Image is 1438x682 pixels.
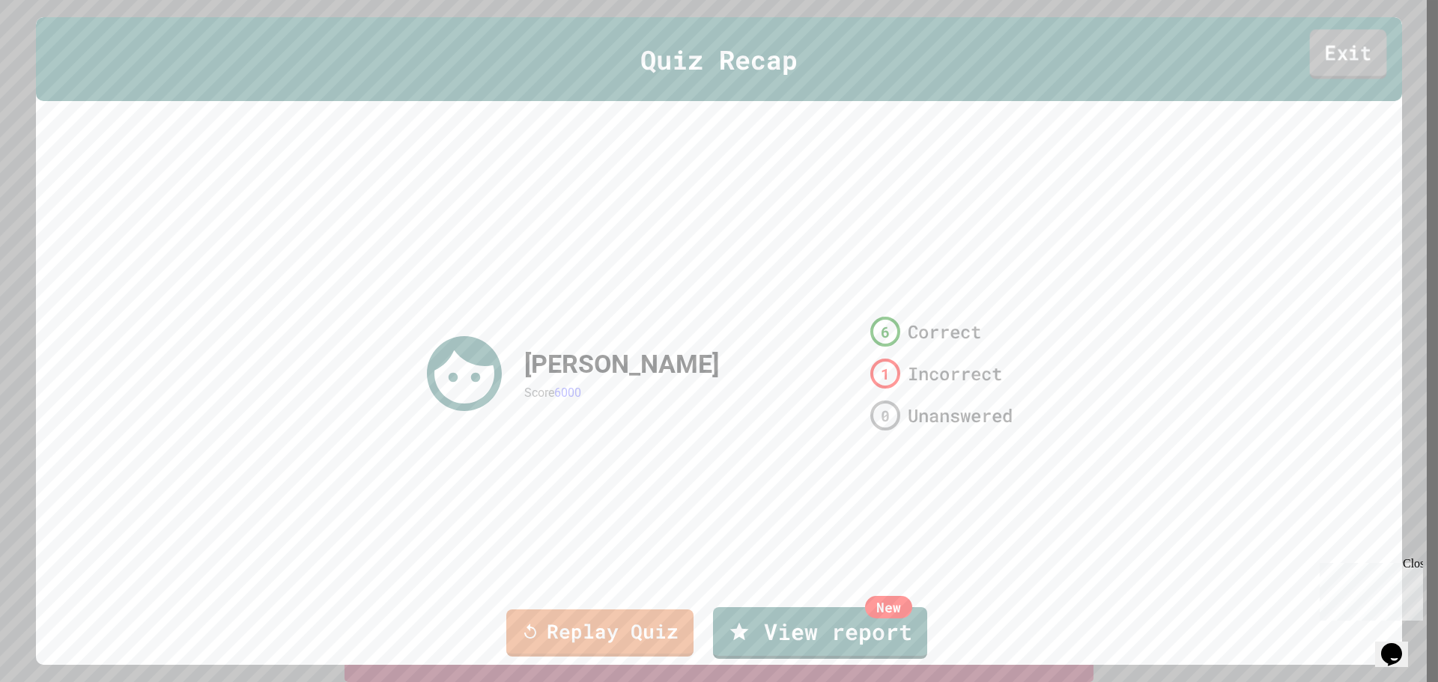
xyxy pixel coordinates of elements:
span: Score [524,386,554,400]
div: 1 [870,359,900,389]
iframe: chat widget [1375,622,1423,667]
div: 0 [870,401,900,430]
div: Quiz Recap [36,17,1402,102]
span: 6000 [554,386,581,400]
span: Incorrect [908,360,1002,387]
span: Unanswered [908,402,1013,429]
span: Correct [908,318,981,345]
a: View report [713,607,927,659]
a: Replay Quiz [506,609,694,657]
div: 6 [870,317,900,347]
iframe: chat widget [1314,557,1423,621]
div: [PERSON_NAME] [524,345,719,383]
div: Chat with us now!Close [6,6,103,95]
div: New [865,596,912,618]
a: Exit [1310,29,1387,79]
